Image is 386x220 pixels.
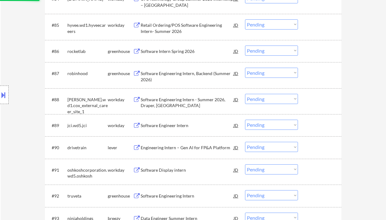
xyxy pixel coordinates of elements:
[233,120,239,131] div: JD
[233,46,239,57] div: JD
[233,164,239,175] div: JD
[141,22,234,34] div: Retail Ordering/POS Software Engineering Intern- Summer 2026
[141,145,234,151] div: Engineering Intern – Gen AI for FP&A Platform
[52,193,62,199] div: #92
[141,48,234,54] div: Software Intern Spring 2026
[141,70,234,82] div: Software Engineering Intern, Backend (Summer 2026)
[108,97,133,103] div: workday
[233,19,239,30] div: JD
[233,94,239,105] div: JD
[108,70,133,77] div: greenhouse
[141,97,234,109] div: Software Engineering Intern - Summer 2026, Draper, [GEOGRAPHIC_DATA]
[108,145,133,151] div: lever
[108,22,133,28] div: workday
[233,142,239,153] div: JD
[141,167,234,173] div: Software Display intern
[108,167,133,173] div: workday
[52,22,62,28] div: #85
[233,190,239,201] div: JD
[67,22,108,34] div: hyvee.wd1.hyveecareers
[108,48,133,54] div: greenhouse
[52,167,62,173] div: #91
[67,193,108,199] div: truveta
[233,68,239,79] div: JD
[108,193,133,199] div: greenhouse
[67,167,108,179] div: oshkoshcorporation.wd5.oshkosh
[108,122,133,129] div: workday
[141,122,234,129] div: Software Engineer Intern
[141,193,234,199] div: Software Engineering Intern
